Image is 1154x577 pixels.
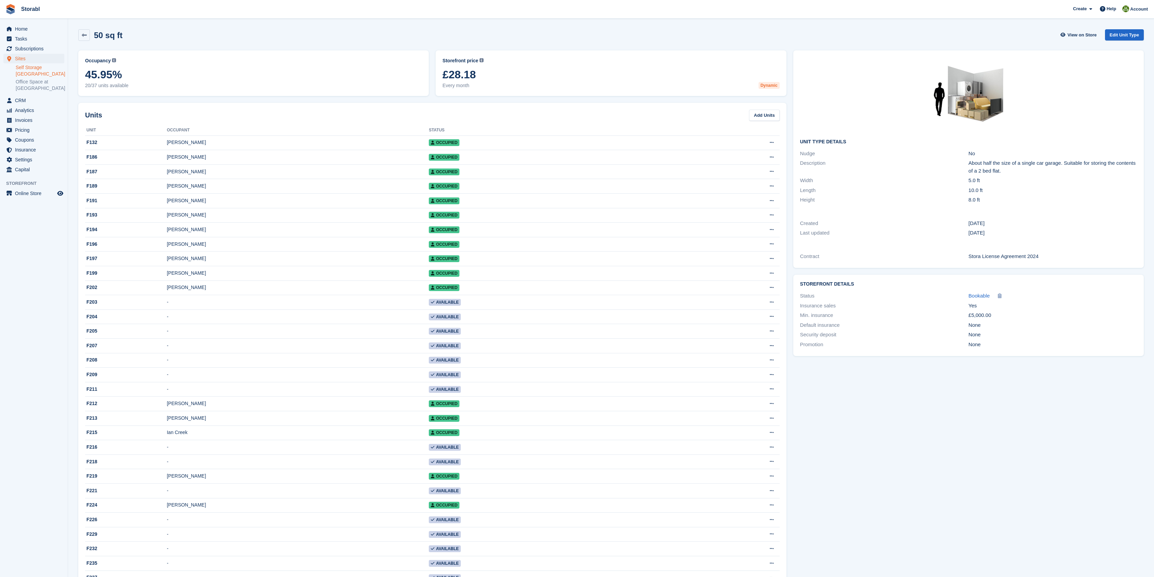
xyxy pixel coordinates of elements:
[429,241,459,248] span: Occupied
[85,400,167,407] div: F212
[429,139,459,146] span: Occupied
[429,545,461,552] span: Available
[85,255,167,262] div: F197
[429,429,459,436] span: Occupied
[429,125,684,136] th: Status
[429,473,459,480] span: Occupied
[969,220,1137,227] div: [DATE]
[85,458,167,465] div: F218
[3,125,64,135] a: menu
[85,197,167,204] div: F191
[167,309,429,324] td: -
[85,371,167,378] div: F209
[969,292,990,300] a: Bookable
[429,328,461,335] span: Available
[429,371,461,378] span: Available
[3,155,64,164] a: menu
[3,24,64,34] a: menu
[969,159,1137,175] div: About half the size of a single car garage. Suitable for storing the contents of a 2 bed flat.
[1130,6,1148,13] span: Account
[429,386,461,393] span: Available
[167,454,429,469] td: -
[3,96,64,105] a: menu
[800,150,969,158] div: Nudge
[429,415,459,422] span: Occupied
[1122,5,1129,12] img: Shurrelle Harrington
[429,487,461,494] span: Available
[429,270,459,277] span: Occupied
[15,54,56,63] span: Sites
[85,313,167,320] div: F204
[1105,29,1144,41] a: Edit Unit Type
[442,57,478,64] span: Storefront price
[85,139,167,146] div: F132
[85,472,167,480] div: F219
[167,400,429,407] div: [PERSON_NAME]
[429,444,461,451] span: Available
[15,34,56,44] span: Tasks
[85,327,167,335] div: F205
[85,545,167,552] div: F232
[167,182,429,190] div: [PERSON_NAME]
[429,342,461,349] span: Available
[6,180,68,187] span: Storefront
[85,168,167,175] div: F187
[800,282,1137,287] h2: Storefront Details
[85,82,422,89] span: 20/37 units available
[429,560,461,567] span: Available
[969,302,1137,310] div: Yes
[85,356,167,364] div: F208
[429,255,459,262] span: Occupied
[167,324,429,339] td: -
[429,400,459,407] span: Occupied
[85,444,167,451] div: F216
[16,79,64,92] a: Office Space at [GEOGRAPHIC_DATA]
[85,516,167,523] div: F226
[85,560,167,567] div: F235
[167,241,429,248] div: [PERSON_NAME]
[167,513,429,527] td: -
[85,154,167,161] div: F186
[3,34,64,44] a: menu
[15,106,56,115] span: Analytics
[969,177,1137,185] div: 5.0 ft
[167,139,429,146] div: [PERSON_NAME]
[3,165,64,174] a: menu
[15,44,56,53] span: Subscriptions
[85,226,167,233] div: F194
[167,211,429,219] div: [PERSON_NAME]
[85,299,167,306] div: F203
[167,542,429,556] td: -
[969,321,1137,329] div: None
[167,415,429,422] div: [PERSON_NAME]
[442,68,779,81] span: £28.18
[85,386,167,393] div: F211
[800,229,969,237] div: Last updated
[94,31,123,40] h2: 50 sq ft
[167,255,429,262] div: [PERSON_NAME]
[167,168,429,175] div: [PERSON_NAME]
[759,82,780,89] div: Dynamic
[429,183,459,190] span: Occupied
[167,429,429,436] div: Ian Creek
[85,110,102,120] h2: Units
[167,382,429,397] td: -
[442,82,779,89] span: Every month
[429,531,461,538] span: Available
[16,64,64,77] a: Self Storage [GEOGRAPHIC_DATA]
[15,189,56,198] span: Online Store
[167,284,429,291] div: [PERSON_NAME]
[167,483,429,498] td: -
[167,353,429,368] td: -
[85,284,167,291] div: F202
[85,487,167,494] div: F221
[15,96,56,105] span: CRM
[3,115,64,125] a: menu
[85,241,167,248] div: F196
[85,68,422,81] span: 45.95%
[167,501,429,509] div: [PERSON_NAME]
[429,226,459,233] span: Occupied
[800,177,969,185] div: Width
[749,110,779,121] a: Add Units
[429,314,461,320] span: Available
